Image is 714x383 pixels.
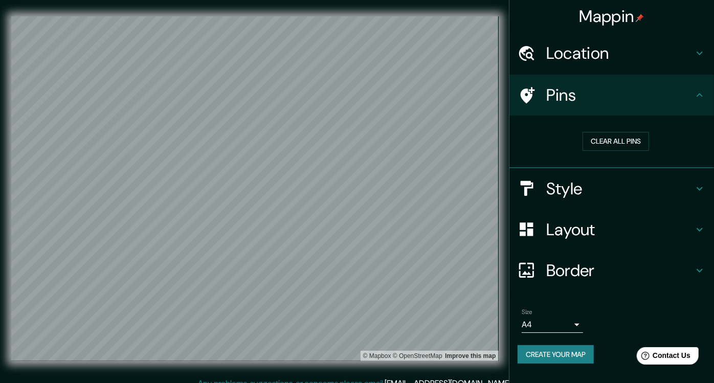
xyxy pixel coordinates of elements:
h4: Mappin [579,6,644,27]
a: Map feedback [445,352,496,359]
div: A4 [522,317,583,333]
h4: Pins [546,85,694,105]
h4: Location [546,43,694,63]
canvas: Map [11,16,499,361]
div: Style [509,168,714,209]
iframe: Help widget launcher [623,343,703,372]
button: Create your map [518,345,594,364]
h4: Layout [546,219,694,240]
div: Location [509,33,714,74]
a: Mapbox [363,352,391,359]
div: Pins [509,75,714,116]
a: OpenStreetMap [393,352,442,359]
img: pin-icon.png [636,14,644,22]
div: Layout [509,209,714,250]
button: Clear all pins [583,132,649,151]
label: Size [522,307,532,316]
div: Border [509,250,714,291]
h4: Border [546,260,694,281]
h4: Style [546,178,694,199]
